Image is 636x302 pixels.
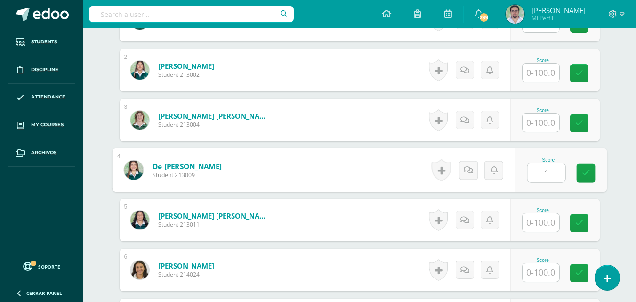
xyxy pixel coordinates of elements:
span: 239 [479,12,489,23]
a: [PERSON_NAME] [PERSON_NAME] [158,211,271,220]
a: [PERSON_NAME] [158,61,214,71]
div: Score [522,258,564,263]
span: Student 213011 [158,220,271,229]
img: 5e4a5e14f90d64e2256507fcb5a9ae0c.png [130,61,149,80]
span: Attendance [31,93,65,101]
img: 05e2717679359c3267a54ebd06b84e64.png [130,111,149,130]
span: Student 213004 [158,121,271,129]
div: Score [527,157,570,163]
span: Student 213002 [158,71,214,79]
span: My courses [31,121,64,129]
img: c60824b8cfacba7b1b1594c9ac331b9b.png [130,261,149,279]
input: Search a user… [89,6,294,22]
a: de [PERSON_NAME] [152,161,221,171]
span: Soporte [38,263,60,270]
a: My courses [8,111,75,139]
span: Archivos [31,149,56,156]
div: Score [522,108,564,113]
a: [PERSON_NAME] [PERSON_NAME] [158,111,271,121]
input: 0-100.0 [523,64,559,82]
a: Soporte [11,260,72,272]
input: 0-100.0 [523,213,559,232]
input: 0-100.0 [523,263,559,282]
a: Students [8,28,75,56]
div: Score [522,58,564,63]
input: 0-100.0 [527,163,565,182]
a: Attendance [8,84,75,112]
input: 0-100.0 [523,114,559,132]
img: f06f2e3b1dffdd22395e1c7388ef173e.png [506,5,524,24]
a: Discipline [8,56,75,84]
span: [PERSON_NAME] [531,6,586,15]
span: Cerrar panel [26,290,62,296]
span: Discipline [31,66,58,73]
span: Student 214024 [158,270,214,278]
img: 8670e599328e1b651da57b5535759df0.png [130,211,149,229]
span: Mi Perfil [531,14,586,22]
img: fb2f8d492602f7e9b19479acfb25a763.png [124,160,143,180]
span: Student 213009 [152,171,221,180]
span: Students [31,38,57,46]
a: Archivos [8,139,75,167]
a: [PERSON_NAME] [158,261,214,270]
div: Score [522,208,564,213]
